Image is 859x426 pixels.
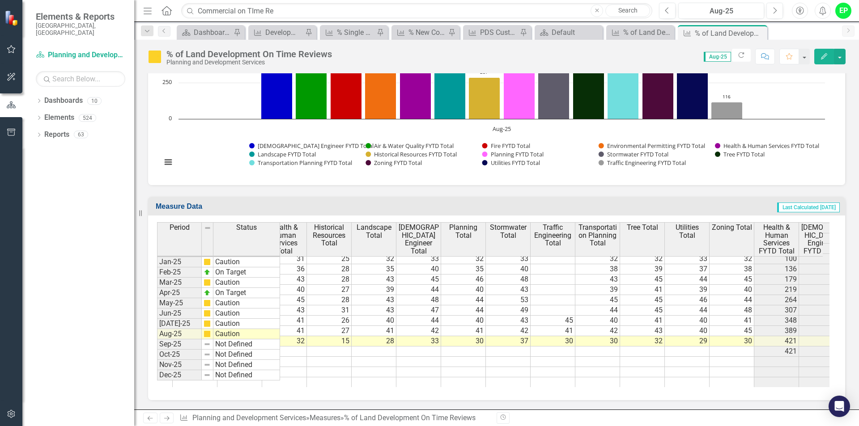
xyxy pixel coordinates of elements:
[262,305,307,316] td: 43
[365,57,396,119] g: Environmental Permitting FYTD Total, bar series 4 of 14 with 1 bar.
[366,142,455,150] button: Show Air & Water Quality FYTD Total
[157,370,202,380] td: Dec-25
[262,254,307,264] td: 31
[307,336,352,346] td: 15
[441,274,486,285] td: 46
[36,22,125,37] small: [GEOGRAPHIC_DATA], [GEOGRAPHIC_DATA]
[408,27,446,38] div: % New Commercial On Time Reviews Monthly
[441,254,486,264] td: 32
[366,150,458,158] button: Show Historical Resources FYTD Total
[665,305,710,316] td: 44
[204,279,211,286] img: cBAA0RP0Y6D5n+AAAAAElFTkSuQmCC
[441,264,486,274] td: 35
[213,288,280,298] td: On Target
[157,319,202,329] td: [DATE]-25
[677,58,708,119] g: Utilities FYTD Total, bar series 13 of 14 with 1 bar.
[486,274,531,285] td: 48
[531,316,575,326] td: 45
[157,278,202,288] td: Mar-25
[620,285,665,295] td: 41
[531,326,575,336] td: 41
[398,224,439,255] span: [DEMOGRAPHIC_DATA] Engineer Total
[262,285,307,295] td: 40
[710,316,754,326] td: 41
[400,58,431,119] path: Aug-25, 421. Health & Human Services FYTD Total.
[486,285,531,295] td: 43
[331,56,362,119] g: Fire FYTD Total, bar series 3 of 14 with 1 bar.
[262,336,307,346] td: 32
[678,3,764,19] button: Aug-25
[754,274,799,285] td: 179
[204,330,211,337] img: cBAA0RP0Y6D5n+AAAAAElFTkSuQmCC
[157,308,202,319] td: Jun-25
[469,77,500,119] g: Historical Resources FYTD Total, bar series 7 of 14 with 1 bar.
[309,224,349,247] span: Historical Resources Total
[486,326,531,336] td: 42
[665,264,710,274] td: 37
[599,159,687,167] button: Show Traffic Engineering FYTD Total
[710,274,754,285] td: 45
[465,27,518,38] a: PDS Customer Service (Copy) w/ Accela
[394,27,446,38] a: % New Commercial On Time Reviews Monthly
[157,42,829,176] svg: Interactive chart
[36,11,125,22] span: Elements & Reports
[157,360,202,370] td: Nov-25
[194,27,231,38] div: Dashboard Snapshot
[192,413,306,422] a: Planning and Development Services
[204,299,211,307] img: cBAA0RP0Y6D5n+AAAAAElFTkSuQmCC
[170,224,190,232] span: Period
[213,319,280,329] td: Caution
[620,326,665,336] td: 43
[352,274,396,285] td: 43
[575,305,620,316] td: 44
[162,78,172,86] text: 250
[262,264,307,274] td: 36
[504,58,535,119] g: Planning FYTD Total, bar series 8 of 14 with 1 bar.
[486,305,531,316] td: 49
[665,254,710,264] td: 33
[532,224,573,247] span: Traffic Engineering Total
[213,278,280,288] td: Caution
[166,49,332,59] div: % of Land Development On Time Reviews
[249,142,323,150] button: Show LDS Engineer FYTD Total
[87,97,102,105] div: 10
[599,142,705,150] button: Show Environmental Permitting FYTD Total
[296,58,327,119] g: Air & Water Quality FYTD Total, bar series 2 of 14 with 1 bar.
[575,254,620,264] td: 32
[322,27,374,38] a: % Single Family Residential Permit Reviews On Time Monthly
[575,295,620,305] td: 45
[441,336,486,346] td: 30
[575,264,620,274] td: 38
[599,150,668,158] button: Show Stormwater FYTD Total
[179,27,231,38] a: Dashboard Snapshot
[835,3,851,19] button: EP
[575,316,620,326] td: 40
[665,326,710,336] td: 40
[396,264,441,274] td: 40
[162,156,174,169] button: View chart menu, Chart
[365,57,396,119] path: Aug-25, 425. Environmental Permitting FYTD Total.
[213,350,280,360] td: Not Defined
[620,264,665,274] td: 39
[204,351,211,358] img: 8DAGhfEEPCf229AAAAAElFTkSuQmCC
[829,396,850,417] div: Open Intercom Messenger
[642,56,674,119] path: Aug-25, 434. Zoning FYTD Total.
[754,346,799,357] td: 421
[493,125,511,133] text: Aug-25
[307,264,352,274] td: 28
[166,59,332,66] div: Planning and Development Services
[352,326,396,336] td: 41
[642,56,674,119] g: Zoning FYTD Total, bar series 12 of 14 with 1 bar.
[441,285,486,295] td: 40
[213,360,280,370] td: Not Defined
[36,50,125,60] a: Planning and Development Services
[236,224,257,232] span: Status
[677,58,708,119] path: Aug-25, 422. Utilities FYTD Total.
[710,336,754,346] td: 30
[577,224,618,247] span: Transportation Planning Total
[265,27,303,38] div: Development Trends
[157,350,202,360] td: Oct-25
[710,326,754,336] td: 45
[251,27,303,38] a: Development Trends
